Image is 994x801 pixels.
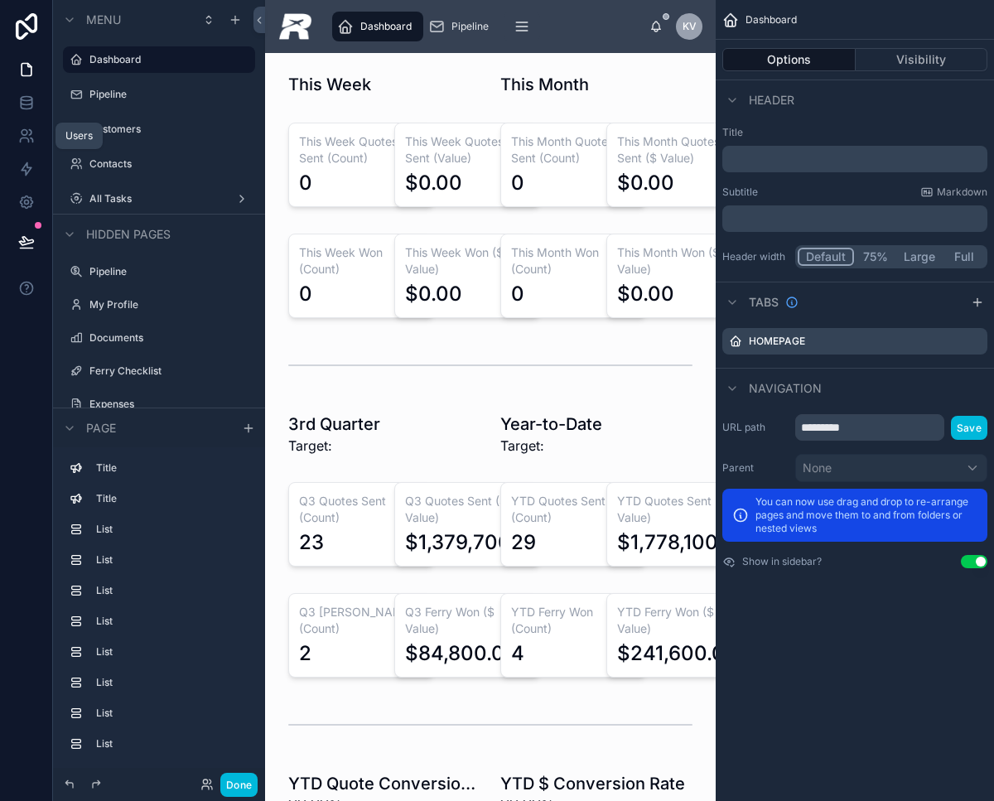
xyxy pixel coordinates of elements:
[89,192,222,205] label: All Tasks
[722,146,987,172] div: scrollable content
[96,615,242,628] label: List
[722,421,789,434] label: URL path
[943,248,985,266] button: Full
[89,265,245,278] label: Pipeline
[423,12,500,41] a: Pipeline
[722,205,987,232] div: scrollable content
[749,92,794,109] span: Header
[951,416,987,440] button: Save
[856,48,988,71] button: Visibility
[96,645,242,659] label: List
[749,380,822,397] span: Navigation
[96,553,242,567] label: List
[742,555,822,568] label: Show in sidebar?
[745,13,797,27] span: Dashboard
[722,126,987,139] label: Title
[795,454,987,482] button: None
[798,248,854,266] button: Default
[749,335,805,348] label: Homepage
[451,20,489,33] span: Pipeline
[749,294,779,311] span: Tabs
[89,123,245,136] label: Customers
[89,53,245,66] label: Dashboard
[332,12,423,41] a: Dashboard
[96,584,242,597] label: List
[96,461,242,475] label: Title
[89,364,245,378] label: Ferry Checklist
[920,186,987,199] a: Markdown
[53,447,265,768] div: scrollable content
[96,737,242,750] label: List
[89,88,245,101] label: Pipeline
[360,20,412,33] span: Dashboard
[220,773,258,797] button: Done
[89,398,245,411] label: Expenses
[722,48,856,71] button: Options
[937,186,987,199] span: Markdown
[722,461,789,475] label: Parent
[96,492,242,505] label: Title
[854,248,896,266] button: 75%
[278,13,312,40] img: App logo
[722,250,789,263] label: Header width
[89,298,245,311] label: My Profile
[326,8,649,45] div: scrollable content
[86,226,171,243] span: Hidden pages
[755,495,977,535] p: You can now use drag and drop to re-arrange pages and move them to and from folders or nested views
[89,157,245,171] label: Contacts
[86,12,121,28] span: Menu
[89,331,245,345] label: Documents
[96,523,242,536] label: List
[65,129,93,142] div: Users
[86,420,116,437] span: Page
[96,707,242,720] label: List
[683,20,697,33] span: KV
[722,186,758,199] label: Subtitle
[96,676,242,689] label: List
[896,248,943,266] button: Large
[803,460,832,476] span: None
